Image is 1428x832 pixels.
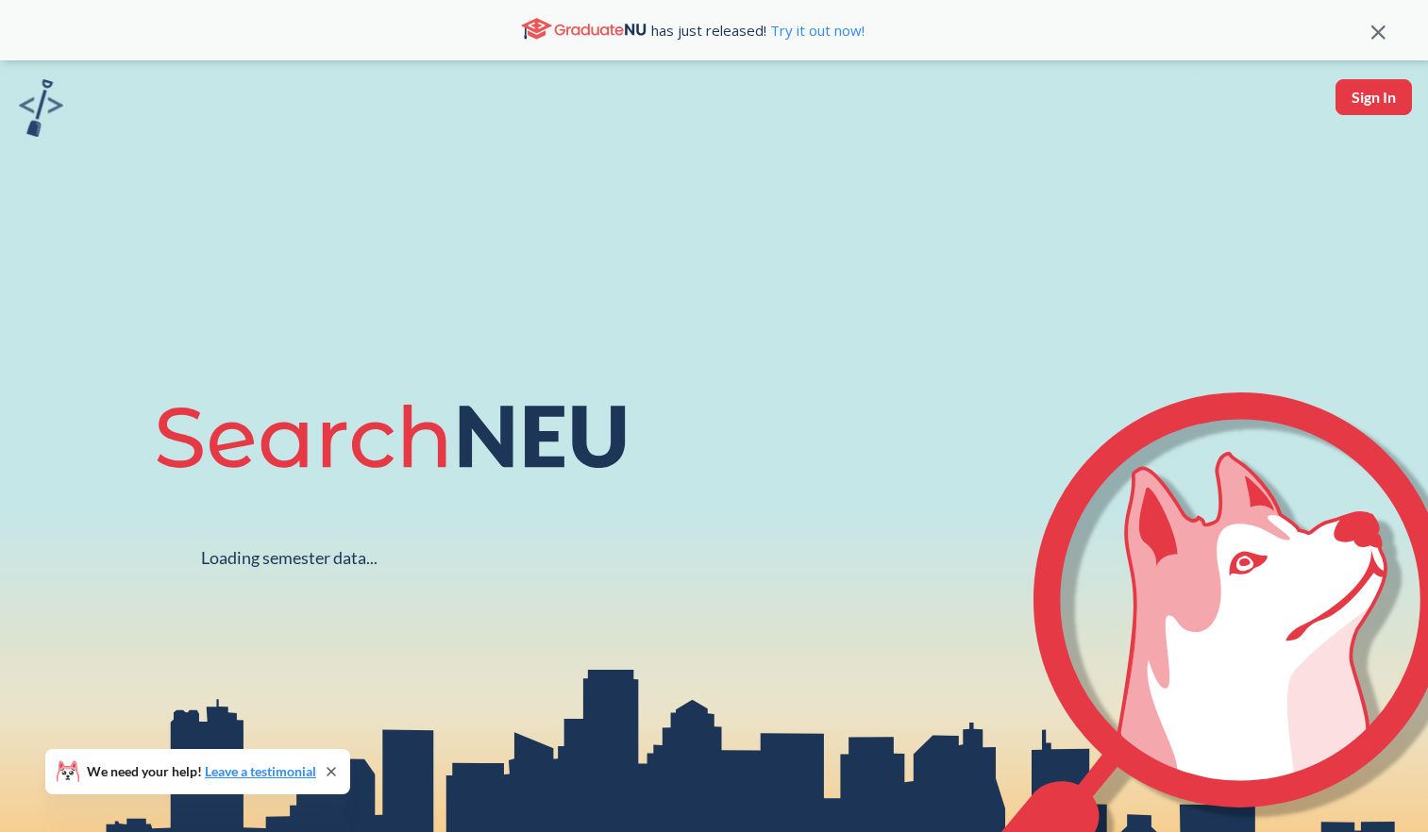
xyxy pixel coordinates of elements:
span: We need your help! [87,765,316,778]
button: Sign In [1336,79,1412,115]
div: Loading semester data... [201,547,378,569]
a: Try it out now! [766,21,865,40]
img: sandbox logo [19,79,63,137]
a: sandbox logo [19,79,63,142]
span: has just released! [651,20,865,41]
a: Leave a testimonial [205,763,316,779]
